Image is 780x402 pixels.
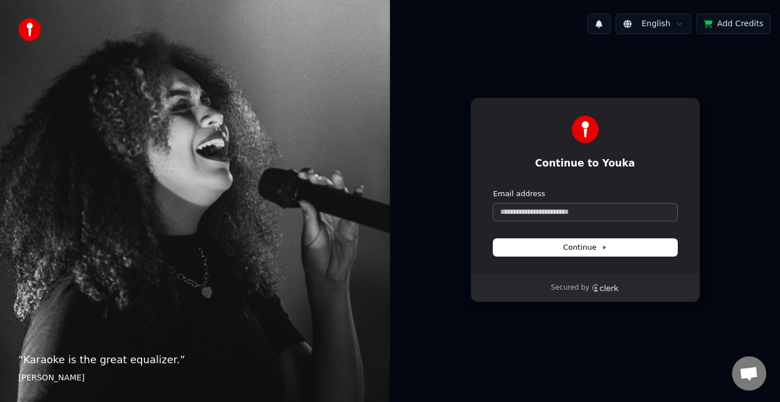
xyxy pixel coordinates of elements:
[551,283,589,293] p: Secured by
[18,18,41,41] img: youka
[493,189,545,199] label: Email address
[18,352,372,368] p: “ Karaoke is the great equalizer. ”
[493,157,677,170] h1: Continue to Youka
[572,116,599,143] img: Youka
[732,356,766,391] a: Open chat
[563,242,606,253] span: Continue
[493,239,677,256] button: Continue
[18,372,372,384] footer: [PERSON_NAME]
[592,284,619,292] a: Clerk logo
[696,14,771,34] button: Add Credits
